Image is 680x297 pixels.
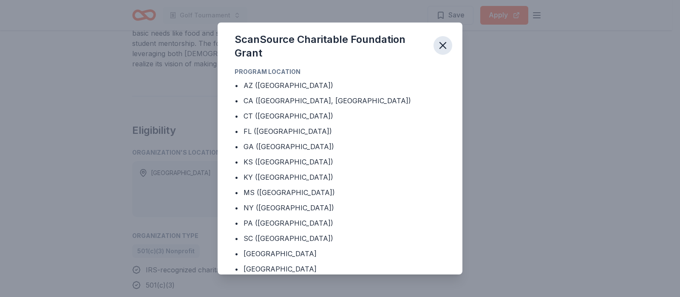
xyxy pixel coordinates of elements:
div: • [235,111,238,121]
div: • [235,172,238,182]
div: • [235,96,238,106]
div: • [235,203,238,213]
div: [GEOGRAPHIC_DATA] [244,264,317,274]
div: • [235,157,238,167]
div: PA ([GEOGRAPHIC_DATA]) [244,218,333,228]
div: AZ ([GEOGRAPHIC_DATA]) [244,80,333,91]
div: CT ([GEOGRAPHIC_DATA]) [244,111,333,121]
div: Program Location [235,67,445,77]
div: • [235,141,238,152]
div: • [235,187,238,198]
div: • [235,80,238,91]
div: • [235,218,238,228]
div: KY ([GEOGRAPHIC_DATA]) [244,172,333,182]
div: • [235,264,238,274]
div: NY ([GEOGRAPHIC_DATA]) [244,203,334,213]
div: MS ([GEOGRAPHIC_DATA]) [244,187,335,198]
div: • [235,126,238,136]
div: ScanSource Charitable Foundation Grant [235,33,427,60]
div: FL ([GEOGRAPHIC_DATA]) [244,126,332,136]
div: KS ([GEOGRAPHIC_DATA]) [244,157,333,167]
div: • [235,249,238,259]
div: [GEOGRAPHIC_DATA] [244,249,317,259]
div: SC ([GEOGRAPHIC_DATA]) [244,233,333,243]
div: • [235,233,238,243]
div: CA ([GEOGRAPHIC_DATA], [GEOGRAPHIC_DATA]) [244,96,411,106]
div: GA ([GEOGRAPHIC_DATA]) [244,141,334,152]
